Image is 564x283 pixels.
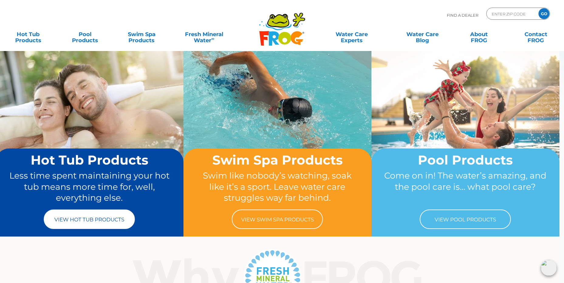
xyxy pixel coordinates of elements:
a: ContactFROG [514,28,558,40]
h2: Hot Tub Products [7,153,172,167]
a: AboutFROG [457,28,501,40]
p: Swim like nobody’s watching, soak like it’s a sport. Leave water care struggles way far behind. [195,170,360,203]
a: View Swim Spa Products [232,210,323,229]
img: home-banner-pool-short [371,51,559,191]
p: Less time spent maintaining your hot tub means more time for, well, everything else. [7,170,172,203]
a: Water CareExperts [316,28,388,40]
p: Come on in! The water’s amazing, and the pool care is… what pool care? [383,170,548,203]
a: Water CareBlog [400,28,444,40]
h2: Swim Spa Products [195,153,360,167]
input: Zip Code Form [491,9,532,18]
sup: ∞ [211,36,214,41]
img: home-banner-swim-spa-short [183,51,371,191]
h2: Pool Products [383,153,548,167]
a: PoolProducts [63,28,107,40]
a: View Hot Tub Products [44,210,135,229]
p: Find A Dealer [447,8,478,23]
a: Hot TubProducts [6,28,50,40]
a: Fresh MineralWater∞ [176,28,232,40]
a: Swim SpaProducts [120,28,164,40]
img: openIcon [541,260,557,276]
a: View Pool Products [420,210,511,229]
input: GO [538,8,549,19]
